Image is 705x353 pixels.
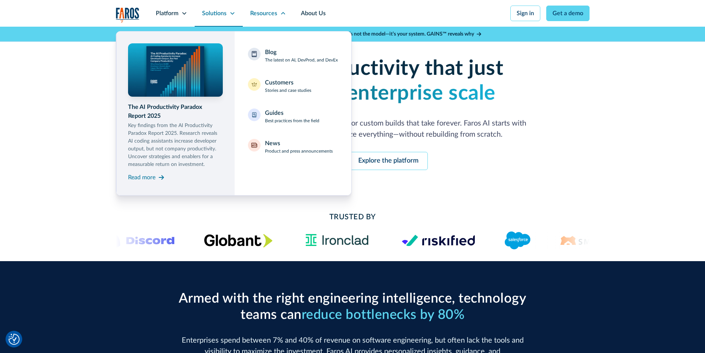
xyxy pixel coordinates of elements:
img: Revisit consent button [9,334,20,345]
a: home [116,7,140,23]
img: Logo of the risk management platform Riskified. [402,234,475,246]
div: Resources [250,9,277,18]
img: Logo of the analytics and reporting company Faros. [116,7,140,23]
nav: Resources [116,27,590,196]
div: Platform [156,9,178,18]
img: Ironclad Logo [302,232,372,249]
h2: Armed with the right engineering intelligence, technology teams can [175,291,530,323]
p: Key findings from the AI Productivity Paradox Report 2025. Research reveals AI coding assistants ... [128,122,223,169]
p: Product and press announcements [265,148,333,154]
button: Cookie Settings [9,334,20,345]
p: The latest on AI, DevProd, and DevEx [265,57,338,63]
a: Sign in [510,6,540,21]
div: The AI Productivity Paradox Report 2025 [128,103,223,120]
a: NewsProduct and press announcements [244,134,342,159]
div: Guides [265,109,283,117]
a: CustomersStories and case studies [244,74,342,98]
div: Blog [265,48,276,57]
img: Logo of the CRM platform Salesforce. [505,232,530,249]
span: reduce bottlenecks by 80% [302,308,465,322]
a: GuidesBest practices from the field [244,104,342,129]
a: The AI Productivity Paradox Report 2025Key findings from the AI Productivity Paradox Report 2025.... [128,43,223,183]
p: Best practices from the field [265,117,319,124]
h2: Trusted By [175,212,530,223]
div: Read more [128,173,155,182]
div: Customers [265,78,293,87]
a: BlogThe latest on AI, DevProd, and DevEx [244,43,342,68]
div: News [265,139,280,148]
img: Globant's logo [204,234,272,247]
p: Stories and case studies [265,87,311,94]
a: Get a demo [546,6,590,21]
div: Solutions [202,9,226,18]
